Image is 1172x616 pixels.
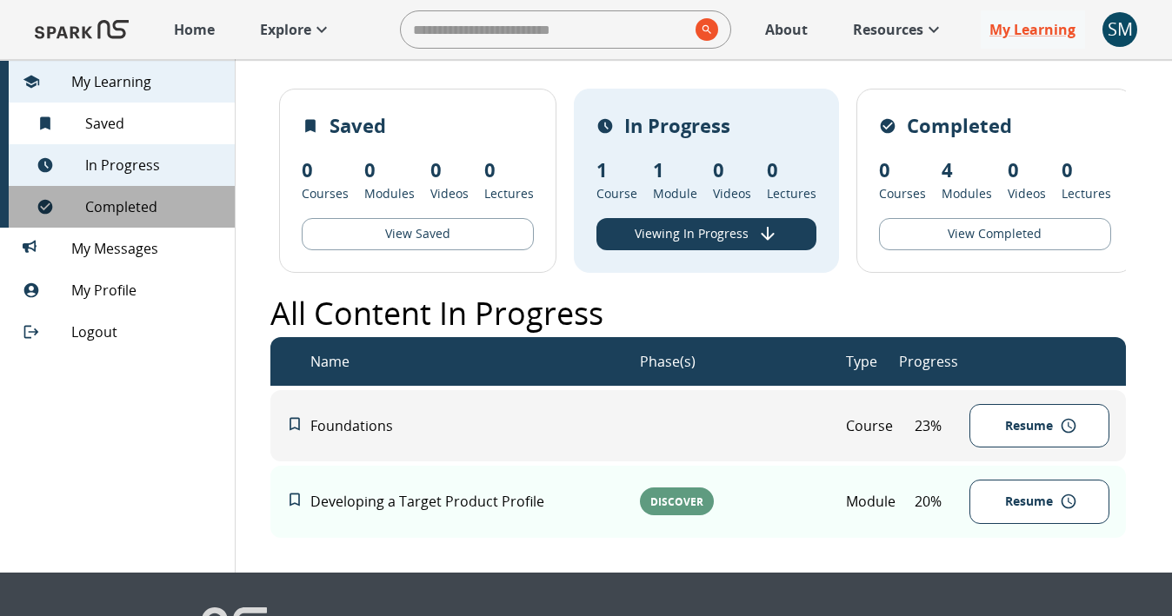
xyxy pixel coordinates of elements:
[310,415,640,436] p: Foundations
[942,184,992,202] p: Modules
[1062,184,1111,202] p: Lectures
[713,184,751,202] p: Videos
[9,228,235,269] div: My Messages
[364,184,415,202] p: Modules
[640,494,714,509] span: Discover
[969,404,1109,448] button: Resume
[879,184,926,202] p: Courses
[1062,156,1111,184] p: 0
[942,156,992,184] p: 4
[251,10,341,49] a: Explore
[174,19,215,40] p: Home
[879,156,926,184] p: 0
[430,184,469,202] p: Videos
[310,351,350,372] p: Name
[888,491,970,512] p: 20 %
[689,11,718,48] button: search
[640,351,696,372] p: Phase(s)
[596,156,637,184] p: 1
[286,491,303,508] svg: Add to My Learning
[260,19,311,40] p: Explore
[1102,12,1137,47] div: SM
[888,415,970,436] p: 23 %
[969,480,1109,524] button: Resume
[302,156,349,184] p: 0
[846,415,887,436] p: Course
[430,156,469,184] p: 0
[85,196,221,217] span: Completed
[596,218,816,250] button: View In Progress
[596,184,637,202] p: Course
[71,280,221,301] span: My Profile
[9,269,235,311] div: My Profile
[765,19,808,40] p: About
[85,155,221,176] span: In Progress
[767,184,816,202] p: Lectures
[165,10,223,49] a: Home
[270,290,603,337] p: All Content In Progress
[71,238,221,259] span: My Messages
[981,10,1085,49] a: My Learning
[653,184,697,202] p: Module
[302,184,349,202] p: Courses
[9,311,235,353] div: Logout
[71,71,221,92] span: My Learning
[1008,184,1046,202] p: Videos
[484,184,534,202] p: Lectures
[713,156,751,184] p: 0
[85,113,221,134] span: Saved
[989,19,1075,40] p: My Learning
[484,156,534,184] p: 0
[330,111,386,140] p: Saved
[846,491,887,512] p: Module
[879,218,1111,250] button: View Completed
[71,321,221,342] span: Logout
[1008,156,1046,184] p: 0
[35,9,129,50] img: Logo of SPARK at Stanford
[624,111,730,140] p: In Progress
[302,218,534,250] button: View Saved
[310,491,640,512] p: Developing a Target Product Profile
[1102,12,1137,47] button: account of current user
[756,10,816,49] a: About
[286,415,303,433] svg: Add to My Learning
[653,156,697,184] p: 1
[844,10,953,49] a: Resources
[364,156,415,184] p: 0
[899,351,958,372] p: Progress
[907,111,1012,140] p: Completed
[767,156,816,184] p: 0
[853,19,923,40] p: Resources
[846,351,877,372] p: Type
